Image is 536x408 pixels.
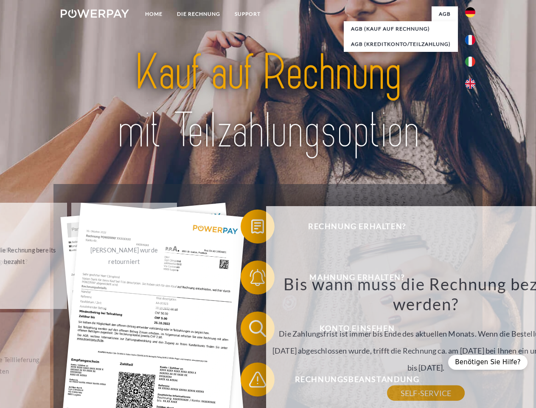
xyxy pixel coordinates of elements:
[241,210,461,244] button: Rechnung erhalten?
[170,6,227,22] a: DIE RECHNUNG
[247,369,268,390] img: qb_warning.svg
[465,35,475,45] img: fr
[465,7,475,17] img: de
[432,6,458,22] a: agb
[448,355,528,370] div: Benötigen Sie Hilfe?
[241,261,461,295] button: Mahnung erhalten?
[138,6,170,22] a: Home
[465,57,475,67] img: it
[241,363,461,397] button: Rechnungsbeanstandung
[344,21,458,37] a: AGB (Kauf auf Rechnung)
[247,318,268,339] img: qb_search.svg
[241,312,461,346] button: Konto einsehen
[247,216,268,237] img: qb_bill.svg
[344,37,458,52] a: AGB (Kreditkonto/Teilzahlung)
[247,267,268,288] img: qb_bell.svg
[227,6,268,22] a: SUPPORT
[76,244,172,267] div: [PERSON_NAME] wurde retourniert
[465,79,475,89] img: en
[81,41,455,163] img: title-powerpay_de.svg
[61,9,129,18] img: logo-powerpay-white.svg
[387,385,465,401] a: SELF-SERVICE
